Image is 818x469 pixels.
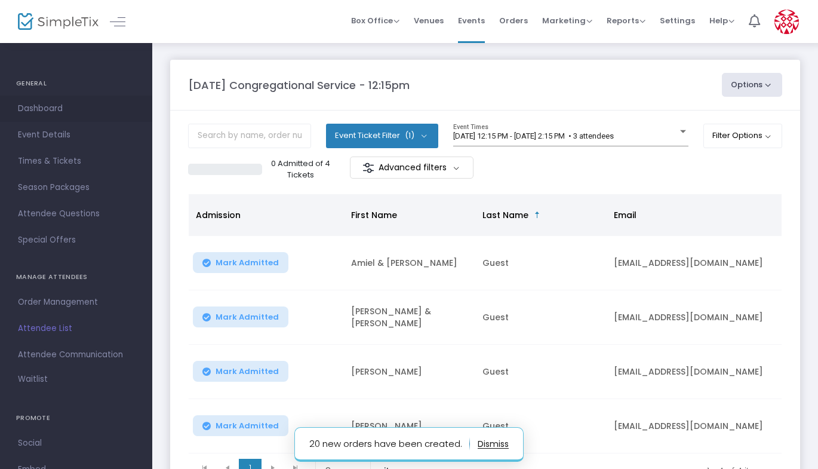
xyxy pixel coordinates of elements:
[193,361,288,382] button: Mark Admitted
[499,5,528,36] span: Orders
[18,101,134,117] span: Dashboard
[414,5,444,36] span: Venues
[267,158,334,181] p: 0 Admitted of 4 Tickets
[18,232,134,248] span: Special Offers
[18,295,134,310] span: Order Management
[18,347,134,363] span: Attendee Communication
[18,321,134,336] span: Attendee List
[344,399,475,453] td: [PERSON_NAME]
[196,209,241,221] span: Admission
[709,15,734,26] span: Help
[405,131,414,140] span: (1)
[309,437,462,451] div: 20 new orders have been created.
[607,399,786,453] td: [EMAIL_ADDRESS][DOMAIN_NAME]
[188,124,311,148] input: Search by name, order number, email, ip address
[216,258,279,268] span: Mark Admitted
[344,345,475,399] td: [PERSON_NAME]
[660,5,695,36] span: Settings
[351,15,399,26] span: Box Office
[475,290,607,345] td: Guest
[16,265,136,289] h4: MANAGE ATTENDEES
[458,5,485,36] span: Events
[189,194,782,453] div: Data table
[607,345,786,399] td: [EMAIL_ADDRESS][DOMAIN_NAME]
[193,306,288,327] button: Mark Admitted
[16,72,136,96] h4: GENERAL
[193,252,288,273] button: Mark Admitted
[475,236,607,290] td: Guest
[193,415,288,436] button: Mark Admitted
[542,15,592,26] span: Marketing
[350,157,473,179] m-button: Advanced filters
[482,209,528,221] span: Last Name
[351,209,397,221] span: First Name
[703,124,783,148] button: Filter Options
[362,162,374,174] img: filter
[614,209,636,221] span: Email
[188,77,410,93] m-panel-title: [DATE] Congregational Service - 12:15pm
[216,312,279,322] span: Mark Admitted
[722,73,783,97] button: Options
[18,373,48,385] span: Waitlist
[18,127,134,143] span: Event Details
[533,210,542,220] span: Sortable
[344,236,475,290] td: Amiel & [PERSON_NAME]
[326,124,438,148] button: Event Ticket Filter(1)
[18,436,134,451] span: Social
[607,236,786,290] td: [EMAIL_ADDRESS][DOMAIN_NAME]
[216,367,279,376] span: Mark Admitted
[475,345,607,399] td: Guest
[216,421,279,431] span: Mark Admitted
[18,154,134,169] span: Times & Tickets
[453,131,614,140] span: [DATE] 12:15 PM - [DATE] 2:15 PM • 3 attendees
[18,180,134,195] span: Season Packages
[478,434,509,453] button: dismiss
[475,399,607,453] td: Guest
[344,290,475,345] td: [PERSON_NAME] & [PERSON_NAME]
[16,406,136,430] h4: PROMOTE
[607,15,645,26] span: Reports
[18,206,134,222] span: Attendee Questions
[607,290,786,345] td: [EMAIL_ADDRESS][DOMAIN_NAME]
